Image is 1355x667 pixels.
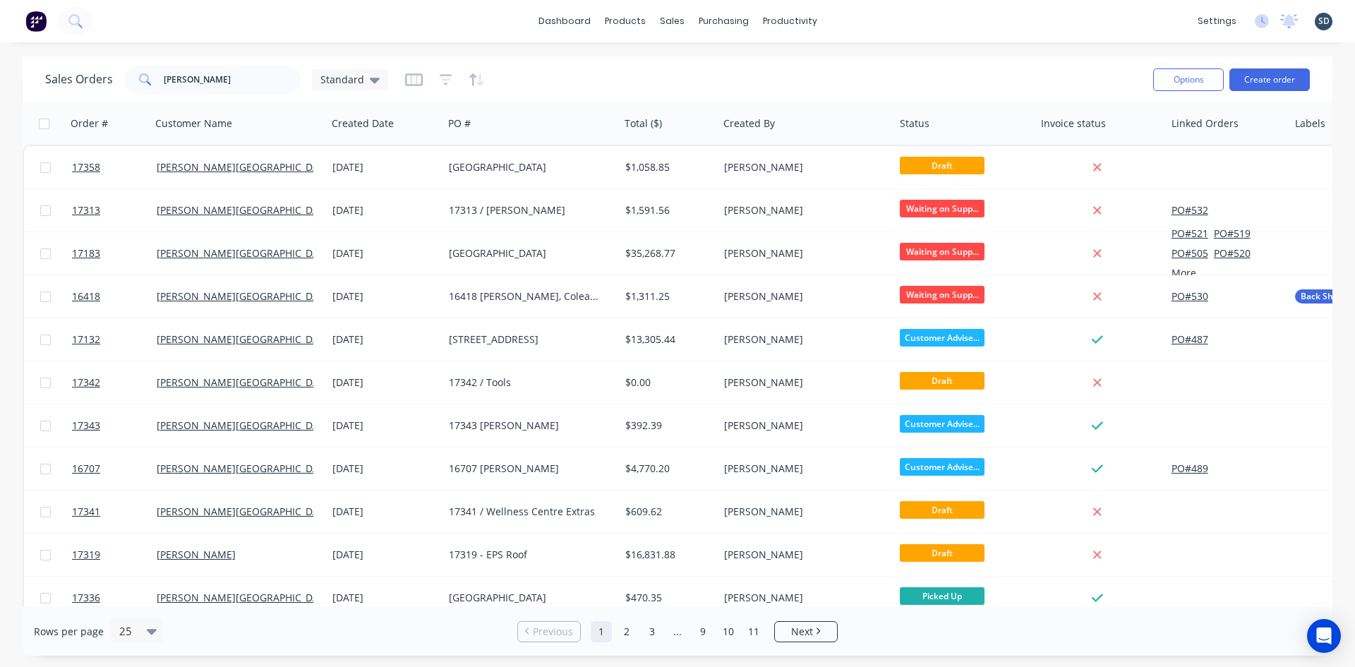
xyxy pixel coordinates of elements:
a: [PERSON_NAME] [157,548,236,561]
div: [DATE] [332,203,438,217]
div: [PERSON_NAME] [724,246,881,260]
img: Factory [25,11,47,32]
span: 16418 [72,289,100,304]
h1: Sales Orders [45,73,113,86]
div: Open Intercom Messenger [1307,619,1341,653]
div: [DATE] [332,419,438,433]
a: 17313 [72,189,157,232]
div: [DATE] [332,375,438,390]
button: PO#489 [1172,462,1208,476]
button: PO#505 [1172,246,1208,260]
div: $609.62 [625,505,709,519]
a: [PERSON_NAME][GEOGRAPHIC_DATA] [157,203,333,217]
button: PO#521 [1172,227,1208,241]
span: SD [1318,15,1330,28]
span: 17342 [72,375,100,390]
div: [DATE] [332,591,438,605]
span: 17183 [72,246,100,260]
a: 17342 [72,361,157,404]
span: Waiting on Supp... [900,200,984,217]
a: 16418 [72,275,157,318]
div: [PERSON_NAME] [724,505,881,519]
div: [PERSON_NAME] [724,289,881,304]
div: $1,058.85 [625,160,709,174]
span: Rows per page [34,625,104,639]
div: [STREET_ADDRESS] [449,332,606,347]
a: dashboard [531,11,598,32]
div: Order # [71,116,108,131]
span: 17336 [72,591,100,605]
div: $35,268.77 [625,246,709,260]
div: Status [900,116,929,131]
div: [PERSON_NAME] [724,203,881,217]
div: 17341 / Wellness Centre Extras [449,505,606,519]
div: [DATE] [332,462,438,476]
span: Previous [533,625,573,639]
span: Customer Advise... [900,415,984,433]
a: Page 11 [743,621,764,642]
span: Customer Advise... [900,329,984,347]
span: Standard [320,72,364,87]
span: Waiting on Supp... [900,243,984,260]
span: Back Shelf [1301,289,1343,304]
div: [PERSON_NAME] [724,332,881,347]
div: [DATE] [332,246,438,260]
div: [DATE] [332,548,438,562]
button: PO#520 [1214,246,1251,260]
div: purchasing [692,11,756,32]
button: PO#519 [1214,227,1251,241]
div: Created Date [332,116,394,131]
a: [PERSON_NAME][GEOGRAPHIC_DATA] [157,160,333,174]
div: 17343 [PERSON_NAME] [449,419,606,433]
div: $0.00 [625,375,709,390]
a: Page 1 is your current page [591,621,612,642]
div: Created By [723,116,775,131]
span: 17319 [72,548,100,562]
a: 17319 [72,534,157,576]
div: 17313 / [PERSON_NAME] [449,203,606,217]
a: [PERSON_NAME][GEOGRAPHIC_DATA] [157,375,333,389]
a: [PERSON_NAME][GEOGRAPHIC_DATA] [157,591,333,604]
span: Picked Up [900,587,984,605]
button: PO#530 [1172,289,1208,304]
div: [PERSON_NAME] [724,419,881,433]
button: More... [1172,266,1205,280]
div: [DATE] [332,160,438,174]
span: 17341 [72,505,100,519]
a: 17341 [72,491,157,533]
ul: Pagination [512,621,843,642]
div: $1,591.56 [625,203,709,217]
span: 16707 [72,462,100,476]
div: $470.35 [625,591,709,605]
div: products [598,11,653,32]
a: 17358 [72,146,157,188]
div: [GEOGRAPHIC_DATA] [449,591,606,605]
a: [PERSON_NAME][GEOGRAPHIC_DATA] [157,246,333,260]
a: 17343 [72,404,157,447]
div: 16418 [PERSON_NAME], Coleambally [449,289,606,304]
div: Total ($) [625,116,662,131]
div: [PERSON_NAME] [724,160,881,174]
span: Draft [900,372,984,390]
span: Draft [900,501,984,519]
div: $392.39 [625,419,709,433]
button: Options [1153,68,1224,91]
div: 16707 [PERSON_NAME] [449,462,606,476]
span: Draft [900,157,984,174]
div: [GEOGRAPHIC_DATA] [449,160,606,174]
a: Page 9 [692,621,713,642]
a: 17132 [72,318,157,361]
div: $4,770.20 [625,462,709,476]
span: 17132 [72,332,100,347]
span: 17343 [72,419,100,433]
div: [DATE] [332,332,438,347]
a: [PERSON_NAME][GEOGRAPHIC_DATA] [157,289,333,303]
div: [GEOGRAPHIC_DATA] [449,246,606,260]
a: 17183 [72,232,157,275]
div: $13,305.44 [625,332,709,347]
div: [DATE] [332,289,438,304]
div: Invoice status [1041,116,1106,131]
div: 17319 - EPS Roof [449,548,606,562]
input: Search... [164,66,301,94]
a: Page 10 [718,621,739,642]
